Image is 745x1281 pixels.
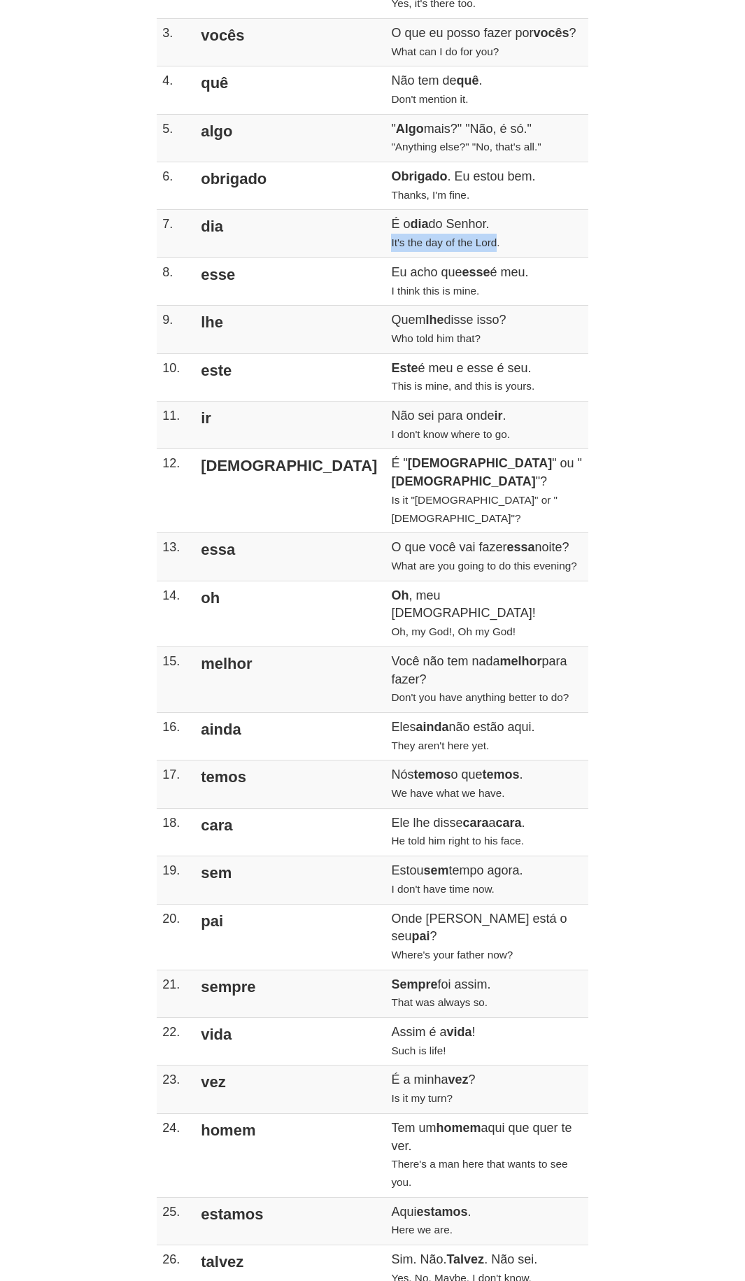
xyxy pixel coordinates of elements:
strong: vez [448,1073,468,1087]
td: Estou tempo agora. [385,856,588,904]
td: O que você vai fazer noite? [385,533,588,581]
td: 23. [157,1066,192,1113]
td: 4. [157,66,192,114]
td: , meu [DEMOGRAPHIC_DATA]! [385,581,588,646]
strong: Talvez [446,1252,484,1266]
td: lhe [192,306,385,353]
td: pai [192,904,385,970]
strong: [DEMOGRAPHIC_DATA] [408,456,552,470]
td: ir [192,402,385,449]
td: Não sei para onde . [385,402,588,449]
td: O que eu posso fazer por ? [385,18,588,66]
td: . Eu estou bem. [385,162,588,210]
strong: essa [506,540,534,554]
strong: Obrigado [391,169,447,183]
small: "Anything else?" "No, that's all." [391,141,541,153]
small: Is it my turn? [391,1092,453,1104]
td: Você não tem nada para fazer? [385,646,588,712]
small: He told him right to his face. [391,835,524,847]
small: It's the day of the Lord. [391,236,499,248]
strong: esse [462,265,490,279]
small: I don't have time now. [391,883,494,895]
td: sempre [192,970,385,1017]
td: algo [192,114,385,162]
small: Who told him that? [391,332,481,344]
td: cara [192,808,385,856]
td: oh [192,581,385,646]
td: ainda [192,712,385,760]
td: 8. [157,257,192,305]
td: dia [192,210,385,257]
td: 7. [157,210,192,257]
td: É o do Senhor. [385,210,588,257]
td: homem [192,1113,385,1197]
strong: Algo [396,122,424,136]
small: Is it "[DEMOGRAPHIC_DATA]" or "[DEMOGRAPHIC_DATA]"? [391,494,558,524]
td: 14. [157,581,192,646]
td: [DEMOGRAPHIC_DATA] [192,449,385,533]
strong: pai [411,929,430,943]
td: Tem um aqui que quer te ver. [385,1113,588,1197]
small: There's a man here that wants to see you. [391,1158,567,1188]
strong: ir [495,409,503,423]
small: Where's your father now? [391,949,513,961]
td: Nós o que . [385,760,588,808]
td: 15. [157,646,192,712]
strong: sem [423,863,448,877]
strong: Sempre [391,977,437,991]
small: What can I do for you? [391,45,499,57]
strong: Oh [391,588,409,602]
td: Assim é a ! [385,1018,588,1066]
strong: lhe [425,313,444,327]
td: Onde [PERSON_NAME] está o seu ? [385,904,588,970]
td: Não tem de . [385,66,588,114]
td: esse [192,257,385,305]
small: That was always so. [391,996,488,1008]
td: vida [192,1018,385,1066]
small: We have what we have. [391,787,504,799]
td: 20. [157,904,192,970]
strong: melhor [500,654,542,668]
td: Eu acho que é meu. [385,257,588,305]
td: 10. [157,353,192,401]
small: I don't know where to go. [391,428,510,440]
strong: homem [436,1121,481,1135]
td: 19. [157,856,192,904]
small: Oh, my God!, Oh my God! [391,625,516,637]
small: They aren't here yet. [391,739,489,751]
td: vez [192,1066,385,1113]
strong: ainda [416,720,448,734]
td: vocês [192,18,385,66]
td: estamos [192,1197,385,1245]
small: Such is life! [391,1045,446,1056]
small: This is mine, and this is yours. [391,380,534,392]
td: Quem disse isso? [385,306,588,353]
td: é meu e esse é seu. [385,353,588,401]
strong: estamos [416,1205,467,1219]
strong: [DEMOGRAPHIC_DATA] [391,474,535,488]
td: melhor [192,646,385,712]
strong: vocês [534,26,569,40]
strong: quê [456,73,478,87]
small: Don't mention it. [391,93,468,105]
td: " mais?" "Não, é só." [385,114,588,162]
td: 9. [157,306,192,353]
td: Ele lhe disse a . [385,808,588,856]
td: 21. [157,970,192,1017]
small: What are you going to do this evening? [391,560,576,572]
strong: temos [413,767,450,781]
td: 11. [157,402,192,449]
td: 6. [157,162,192,210]
td: É " " ou " "? [385,449,588,533]
strong: cara [496,816,522,830]
td: sem [192,856,385,904]
td: 18. [157,808,192,856]
td: quê [192,66,385,114]
td: este [192,353,385,401]
small: I think this is mine. [391,285,479,297]
td: 3. [157,18,192,66]
td: 22. [157,1018,192,1066]
td: temos [192,760,385,808]
strong: dia [410,217,428,231]
strong: cara [462,816,488,830]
